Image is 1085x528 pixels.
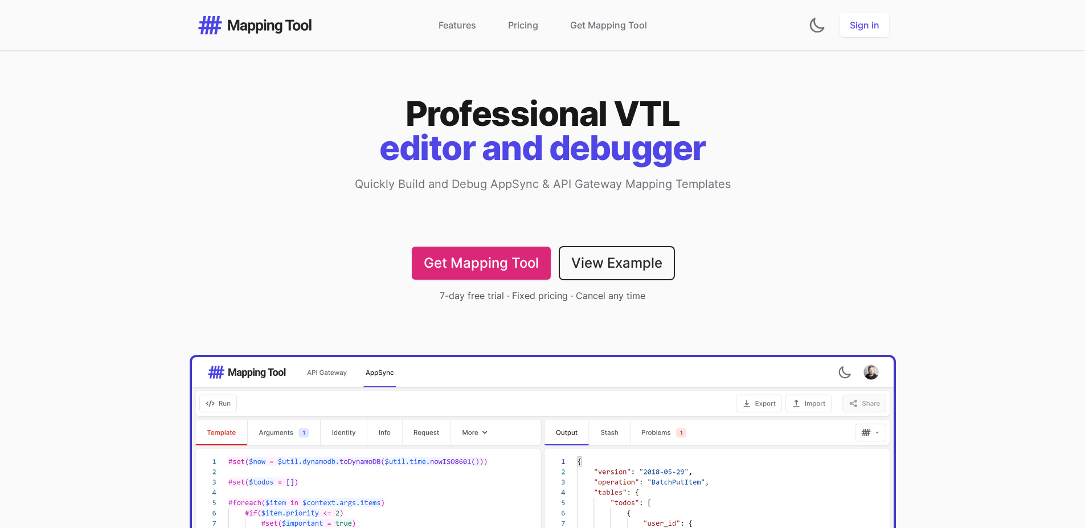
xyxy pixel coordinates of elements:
[196,14,313,36] img: Mapping Tool
[324,176,761,192] p: Quickly Build and Debug AppSync & API Gateway Mapping Templates
[196,14,889,36] nav: Global
[440,289,645,302] div: 7-day free trial · Fixed pricing · Cancel any time
[840,13,889,37] a: Sign in
[508,18,538,32] a: Pricing
[560,247,674,279] a: View Example
[192,130,894,165] span: editor and debugger
[439,18,476,32] a: Features
[570,18,647,32] a: Get Mapping Tool
[192,96,894,130] span: Professional VTL
[412,247,551,280] a: Get Mapping Tool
